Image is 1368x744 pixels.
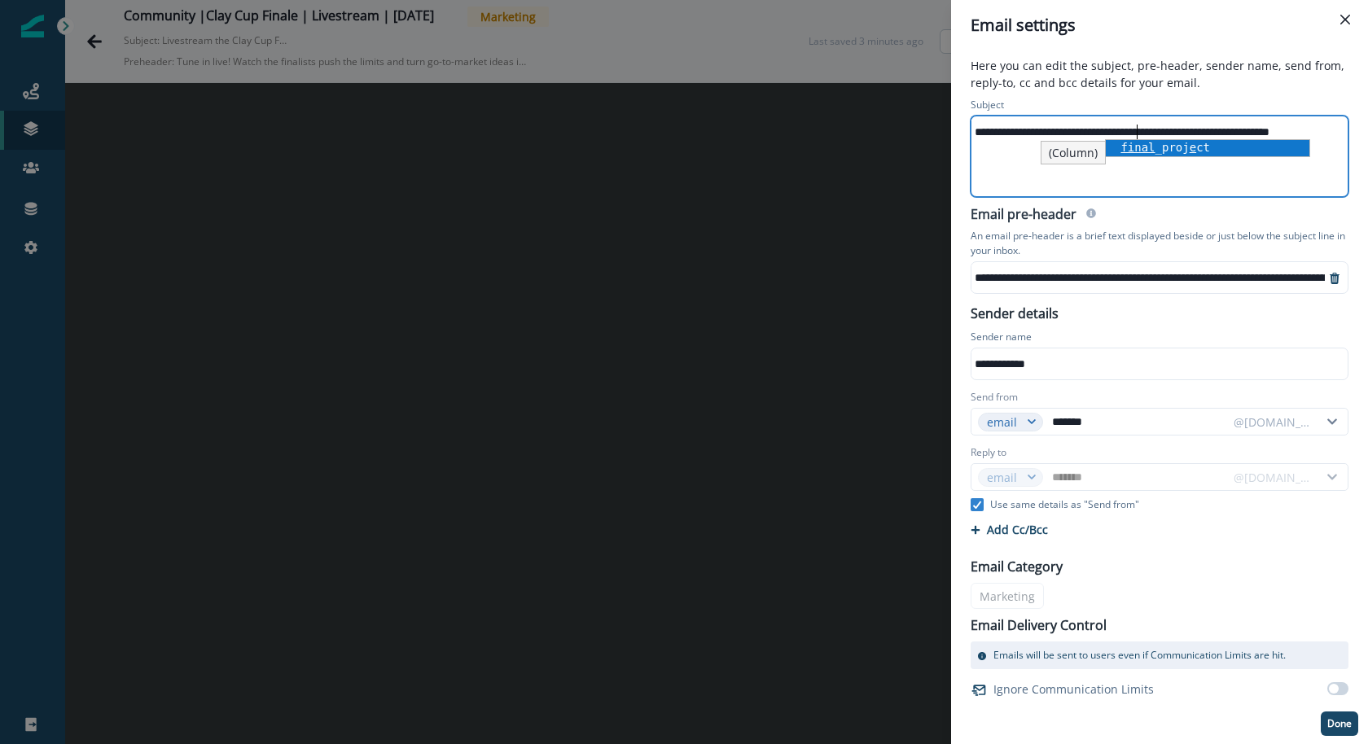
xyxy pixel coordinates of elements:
p: Email Category [971,557,1063,576]
button: Add Cc/Bcc [971,522,1048,537]
label: Reply to [971,445,1006,460]
p: Email Delivery Control [971,615,1107,635]
button: Done [1321,711,1358,736]
p: Ignore Communication Limits [993,681,1154,698]
p: An email pre-header is a brief text displayed beside or just below the subject line in your inbox. [971,225,1348,261]
label: Send from [971,390,1018,405]
p: Sender name [971,330,1032,348]
p: Here you can edit the subject, pre-header, sender name, send from, reply-to, cc and bcc details f... [961,57,1358,94]
button: Close [1332,7,1358,33]
div: (Column) [1041,141,1106,164]
p: Sender details [961,300,1068,323]
h2: Email pre-header [971,207,1076,225]
svg: remove-preheader [1328,272,1341,285]
p: Subject [971,98,1004,116]
p: Use same details as "Send from" [990,497,1139,512]
p: Emails will be sent to users even if Communication Limits are hit. [993,648,1286,663]
p: Done [1327,718,1352,729]
span: _proj ct [1120,141,1210,154]
div: Email settings [971,13,1348,37]
span: final [1120,141,1155,154]
div: email [987,414,1019,431]
span: e [1190,141,1196,154]
div: @[DOMAIN_NAME] [1234,414,1312,431]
